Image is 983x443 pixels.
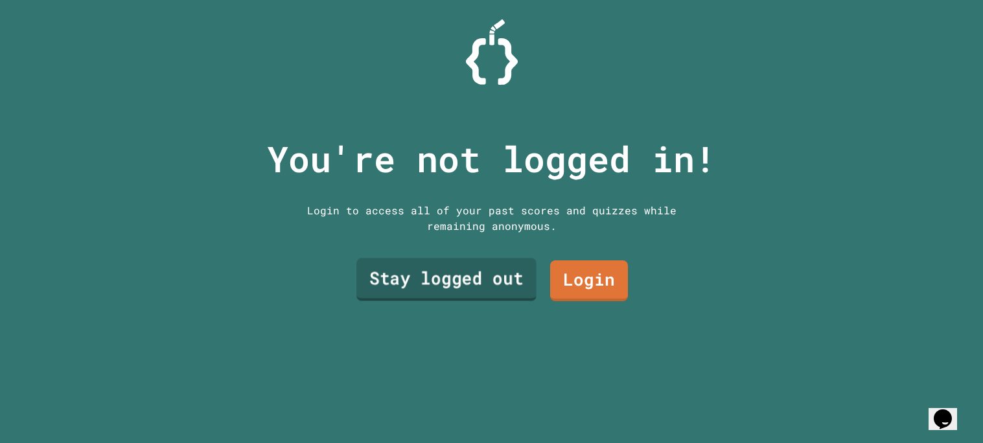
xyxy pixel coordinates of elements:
p: You're not logged in! [267,132,716,186]
img: Logo.svg [466,19,518,85]
iframe: chat widget [929,391,970,430]
a: Stay logged out [356,258,537,301]
a: Login [550,260,628,301]
div: Login to access all of your past scores and quizzes while remaining anonymous. [297,203,686,234]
